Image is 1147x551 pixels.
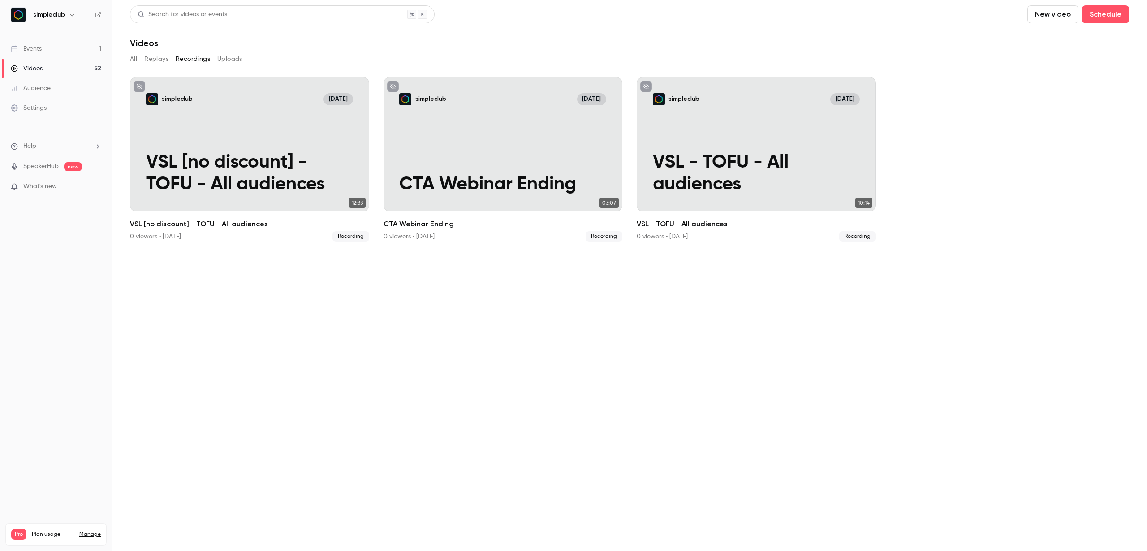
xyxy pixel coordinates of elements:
[130,219,369,229] h2: VSL [no discount] - TOFU - All audiences
[176,52,210,66] button: Recordings
[384,219,623,229] h2: CTA Webinar Ending
[599,198,619,208] span: 03:07
[130,77,369,242] a: VSL [no discount] - TOFU - All audiencessimpleclub[DATE]VSL [no discount] - TOFU - All audiences1...
[349,198,366,208] span: 12:33
[64,162,82,171] span: new
[577,93,606,105] span: [DATE]
[323,93,353,105] span: [DATE]
[23,162,59,171] a: SpeakerHub
[146,93,158,105] img: VSL [no discount] - TOFU - All audiences
[384,232,435,241] div: 0 viewers • [DATE]
[1082,5,1129,23] button: Schedule
[640,81,652,92] button: unpublished
[637,77,876,242] a: VSL - TOFU - All audiencessimpleclub[DATE]VSL - TOFU - All audiences10:14VSL - TOFU - All audienc...
[637,219,876,229] h2: VSL - TOFU - All audiences
[839,231,876,242] span: Recording
[130,5,1129,546] section: Videos
[11,64,43,73] div: Videos
[33,10,65,19] h6: simpleclub
[415,95,446,103] p: simpleclub
[79,531,101,538] a: Manage
[11,8,26,22] img: simpleclub
[217,52,242,66] button: Uploads
[384,77,623,242] li: CTA Webinar Ending
[130,77,369,242] li: VSL [no discount] - TOFU - All audiences
[332,231,369,242] span: Recording
[830,93,859,105] span: [DATE]
[91,183,101,191] iframe: Noticeable Trigger
[11,84,51,93] div: Audience
[399,93,411,105] img: CTA Webinar Ending
[11,44,42,53] div: Events
[668,95,699,103] p: simpleclub
[130,52,137,66] button: All
[637,77,876,242] li: VSL - TOFU - All audiences
[399,174,606,195] p: CTA Webinar Ending
[11,529,26,540] span: Pro
[138,10,227,19] div: Search for videos or events
[32,531,74,538] span: Plan usage
[637,232,688,241] div: 0 viewers • [DATE]
[162,95,193,103] p: simpleclub
[384,77,623,242] a: CTA Webinar Endingsimpleclub[DATE]CTA Webinar Ending03:07CTA Webinar Ending0 viewers • [DATE]Reco...
[586,231,622,242] span: Recording
[144,52,168,66] button: Replays
[23,182,57,191] span: What's new
[1027,5,1078,23] button: New video
[146,152,353,195] p: VSL [no discount] - TOFU - All audiences
[11,142,101,151] li: help-dropdown-opener
[653,152,860,195] p: VSL - TOFU - All audiences
[134,81,145,92] button: unpublished
[130,232,181,241] div: 0 viewers • [DATE]
[11,103,47,112] div: Settings
[653,93,665,105] img: VSL - TOFU - All audiences
[23,142,36,151] span: Help
[130,77,1129,242] ul: Videos
[130,38,158,48] h1: Videos
[387,81,399,92] button: unpublished
[855,198,872,208] span: 10:14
